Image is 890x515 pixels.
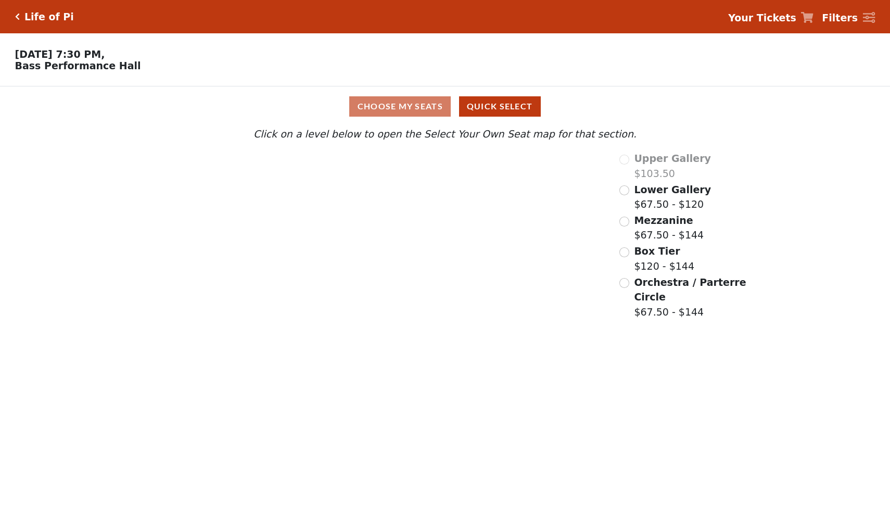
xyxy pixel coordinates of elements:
[634,244,694,273] label: $120 - $144
[822,12,858,23] strong: Filters
[728,12,796,23] strong: Your Tickets
[15,13,20,20] a: Click here to go back to filters
[634,153,711,164] span: Upper Gallery
[822,10,875,26] a: Filters
[634,151,711,181] label: $103.50
[315,326,518,449] path: Orchestra / Parterre Circle - Seats Available: 29
[634,245,680,257] span: Box Tier
[634,184,711,195] span: Lower Gallery
[24,11,74,23] h5: Life of Pi
[220,199,432,267] path: Lower Gallery - Seats Available: 128
[634,215,693,226] span: Mezzanine
[634,275,747,320] label: $67.50 - $144
[459,96,541,117] button: Quick Select
[634,213,704,243] label: $67.50 - $144
[634,277,746,303] span: Orchestra / Parterre Circle
[728,10,813,26] a: Your Tickets
[205,160,405,208] path: Upper Gallery - Seats Available: 0
[634,182,711,212] label: $67.50 - $120
[119,127,771,142] p: Click on a level below to open the Select Your Own Seat map for that section.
